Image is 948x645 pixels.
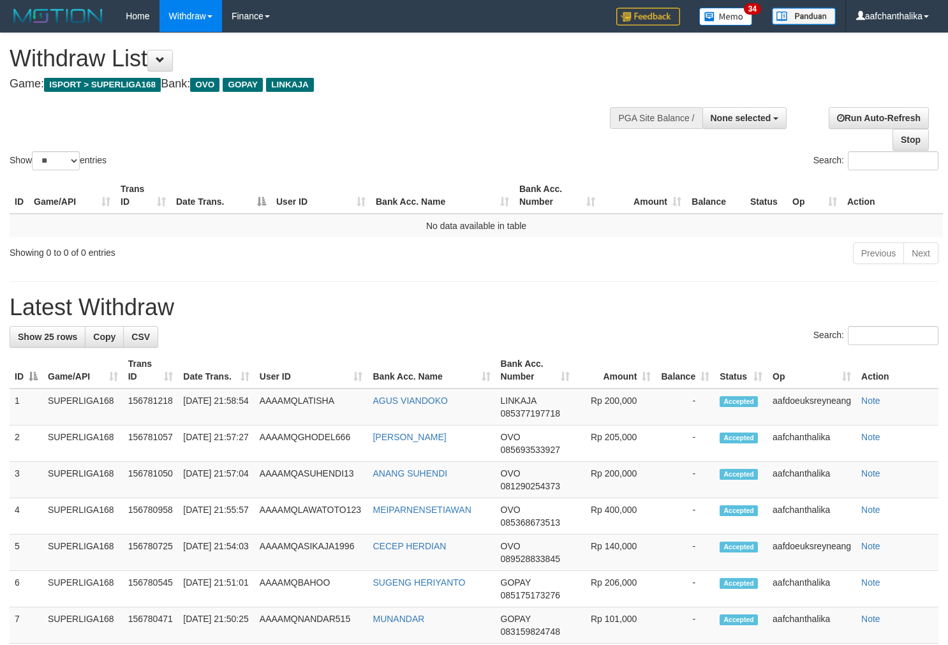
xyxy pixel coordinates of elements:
[745,177,787,214] th: Status
[373,432,446,442] a: [PERSON_NAME]
[829,107,929,129] a: Run Auto-Refresh
[772,8,836,25] img: panduan.png
[171,177,271,214] th: Date Trans.: activate to sort column descending
[178,535,254,571] td: [DATE] 21:54:03
[720,396,758,407] span: Accepted
[43,352,123,389] th: Game/API: activate to sort column ascending
[848,326,938,345] input: Search:
[123,426,179,462] td: 156781057
[892,129,929,151] a: Stop
[575,352,656,389] th: Amount: activate to sort column ascending
[43,462,123,498] td: SUPERLIGA168
[43,426,123,462] td: SUPERLIGA168
[787,177,842,214] th: Op: activate to sort column ascending
[575,462,656,498] td: Rp 200,000
[43,607,123,644] td: SUPERLIGA168
[123,607,179,644] td: 156780471
[373,468,447,478] a: ANANG SUHENDI
[656,462,715,498] td: -
[501,408,560,419] span: Copy 085377197718 to clipboard
[18,332,77,342] span: Show 25 rows
[702,107,787,129] button: None selected
[715,352,767,389] th: Status: activate to sort column ascending
[123,498,179,535] td: 156780958
[123,462,179,498] td: 156781050
[720,542,758,552] span: Accepted
[223,78,263,92] span: GOPAY
[10,46,619,71] h1: Withdraw List
[10,214,943,237] td: No data available in table
[501,432,521,442] span: OVO
[501,590,560,600] span: Copy 085175173276 to clipboard
[903,242,938,264] a: Next
[861,541,880,551] a: Note
[43,498,123,535] td: SUPERLIGA168
[10,535,43,571] td: 5
[373,541,446,551] a: CECEP HERDIAN
[10,352,43,389] th: ID: activate to sort column descending
[178,571,254,607] td: [DATE] 21:51:01
[367,352,495,389] th: Bank Acc. Name: activate to sort column ascending
[10,326,85,348] a: Show 25 rows
[575,389,656,426] td: Rp 200,000
[656,352,715,389] th: Balance: activate to sort column ascending
[861,432,880,442] a: Note
[720,578,758,589] span: Accepted
[93,332,115,342] span: Copy
[373,614,424,624] a: MUNANDAR
[656,426,715,462] td: -
[501,445,560,455] span: Copy 085693533927 to clipboard
[610,107,702,129] div: PGA Site Balance /
[501,517,560,528] span: Copy 085368673513 to clipboard
[767,389,856,426] td: aafdoeuksreyneang
[699,8,753,26] img: Button%20Memo.svg
[266,78,314,92] span: LINKAJA
[501,554,560,564] span: Copy 089528833845 to clipboard
[767,462,856,498] td: aafchanthalika
[10,498,43,535] td: 4
[10,426,43,462] td: 2
[255,426,368,462] td: AAAAMQGHODEL666
[656,389,715,426] td: -
[501,626,560,637] span: Copy 083159824748 to clipboard
[373,505,471,515] a: MEIPARNENSETIAWAN
[656,607,715,644] td: -
[123,535,179,571] td: 156780725
[501,541,521,551] span: OVO
[813,326,938,345] label: Search:
[373,396,447,406] a: AGUS VIANDOKO
[767,352,856,389] th: Op: activate to sort column ascending
[10,389,43,426] td: 1
[575,535,656,571] td: Rp 140,000
[575,607,656,644] td: Rp 101,000
[178,426,254,462] td: [DATE] 21:57:27
[656,571,715,607] td: -
[178,498,254,535] td: [DATE] 21:55:57
[10,78,619,91] h4: Game: Bank:
[861,396,880,406] a: Note
[123,389,179,426] td: 156781218
[496,352,575,389] th: Bank Acc. Number: activate to sort column ascending
[501,481,560,491] span: Copy 081290254373 to clipboard
[131,332,150,342] span: CSV
[115,177,171,214] th: Trans ID: activate to sort column ascending
[813,151,938,170] label: Search:
[686,177,745,214] th: Balance
[853,242,904,264] a: Previous
[720,469,758,480] span: Accepted
[600,177,686,214] th: Amount: activate to sort column ascending
[10,607,43,644] td: 7
[44,78,161,92] span: ISPORT > SUPERLIGA168
[178,462,254,498] td: [DATE] 21:57:04
[501,505,521,515] span: OVO
[10,295,938,320] h1: Latest Withdraw
[861,505,880,515] a: Note
[856,352,938,389] th: Action
[501,468,521,478] span: OVO
[10,151,107,170] label: Show entries
[32,151,80,170] select: Showentries
[767,498,856,535] td: aafchanthalika
[255,352,368,389] th: User ID: activate to sort column ascending
[255,389,368,426] td: AAAAMQLATISHA
[575,498,656,535] td: Rp 400,000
